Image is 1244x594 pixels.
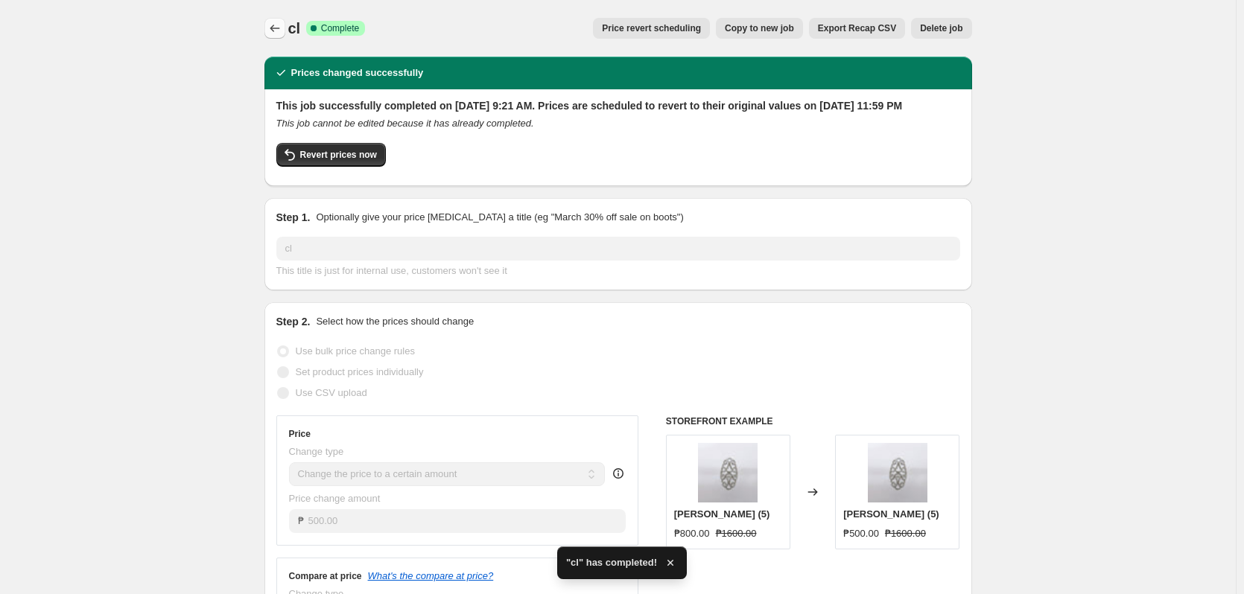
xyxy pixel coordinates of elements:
h6: STOREFRONT EXAMPLE [666,415,960,427]
span: Set product prices individually [296,366,424,377]
button: Revert prices now [276,143,386,167]
span: Complete [321,22,359,34]
button: Delete job [911,18,971,39]
span: ₱ [298,515,304,526]
h2: This job successfully completed on [DATE] 9:21 AM. Prices are scheduled to revert to their origin... [276,98,960,113]
span: ₱1600.00 [716,528,757,539]
span: [PERSON_NAME] (5) [843,508,939,520]
span: Copy to new job [725,22,794,34]
span: Use CSV upload [296,387,367,398]
span: ₱1600.00 [885,528,926,539]
button: Copy to new job [716,18,803,39]
span: Revert prices now [300,149,377,161]
button: Price revert scheduling [593,18,710,39]
span: [PERSON_NAME] (5) [674,508,770,520]
img: IMG_3395_80x.JPG [868,443,927,502]
span: Use bulk price change rules [296,345,415,357]
button: What's the compare at price? [368,570,494,581]
input: 80.00 [308,509,626,533]
h2: Prices changed successfully [291,66,424,80]
span: Price revert scheduling [602,22,701,34]
span: This title is just for internal use, customers won't see it [276,265,507,276]
span: Price change amount [289,493,381,504]
span: Export Recap CSV [818,22,896,34]
button: Price change jobs [264,18,285,39]
span: ₱500.00 [843,528,879,539]
h3: Price [289,428,311,440]
img: IMG_3395_80x.JPG [698,443,758,502]
button: Export Recap CSV [809,18,905,39]
span: Delete job [920,22,962,34]
p: Select how the prices should change [316,314,474,329]
span: cl [288,20,300,36]
p: Optionally give your price [MEDICAL_DATA] a title (eg "March 30% off sale on boots") [316,210,683,225]
span: Change type [289,446,344,457]
div: help [611,466,626,481]
span: "cl" has completed! [566,555,657,570]
i: This job cannot be edited because it has already completed. [276,118,534,129]
span: ₱800.00 [674,528,710,539]
h2: Step 2. [276,314,311,329]
h3: Compare at price [289,570,362,582]
h2: Step 1. [276,210,311,225]
input: 30% off holiday sale [276,237,960,261]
